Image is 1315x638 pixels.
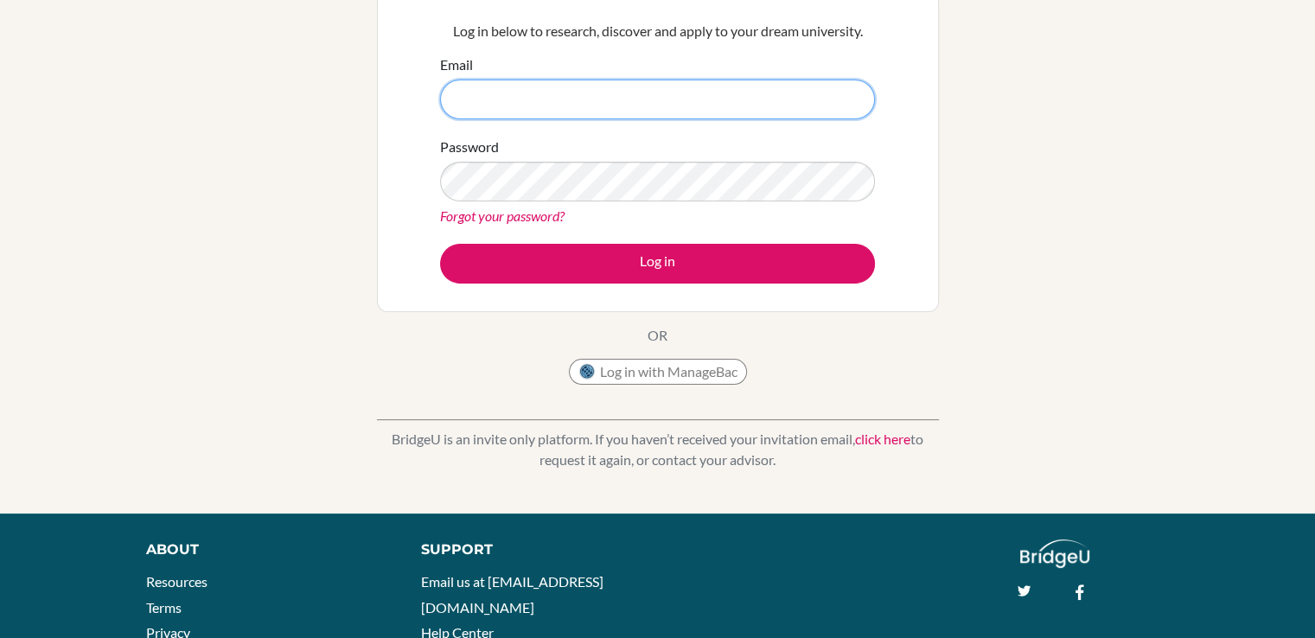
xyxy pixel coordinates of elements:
p: OR [648,325,667,346]
label: Password [440,137,499,157]
div: Support [421,539,639,560]
p: BridgeU is an invite only platform. If you haven’t received your invitation email, to request it ... [377,429,939,470]
a: Resources [146,573,207,590]
a: Terms [146,599,182,616]
p: Log in below to research, discover and apply to your dream university. [440,21,875,41]
a: Forgot your password? [440,207,565,224]
a: Email us at [EMAIL_ADDRESS][DOMAIN_NAME] [421,573,603,616]
a: click here [855,431,910,447]
button: Log in [440,244,875,284]
button: Log in with ManageBac [569,359,747,385]
label: Email [440,54,473,75]
img: logo_white@2x-f4f0deed5e89b7ecb1c2cc34c3e3d731f90f0f143d5ea2071677605dd97b5244.png [1020,539,1090,568]
div: About [146,539,382,560]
